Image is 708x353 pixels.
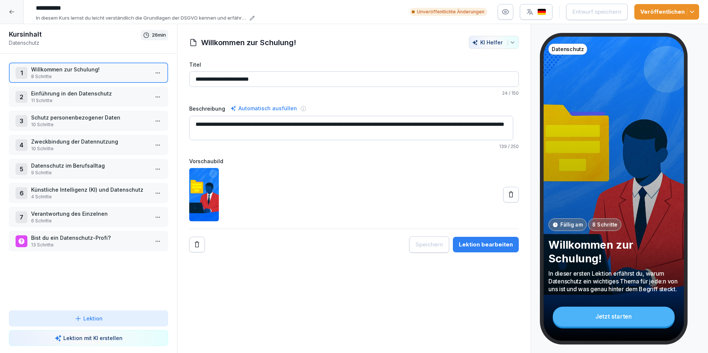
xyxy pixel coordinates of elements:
p: 11 Schritte [31,97,149,104]
button: Lektion mit KI erstellen [9,330,168,346]
label: Titel [189,61,519,68]
p: Datenschutz [9,39,141,47]
button: Lektion [9,310,168,326]
p: Schutz personenbezogener Daten [31,114,149,121]
p: Künstliche Intelligenz (KI) und Datenschutz [31,186,149,194]
div: Entwurf speichern [572,8,621,16]
p: 8 Schritte [592,221,618,228]
p: Bist du ein Datenschutz-Profi? [31,234,149,242]
p: Willkommen zur Schulung! [548,238,679,265]
div: 3 [16,115,27,127]
p: Lektion [83,315,103,322]
div: 4 [16,139,27,151]
h1: Kursinhalt [9,30,141,39]
p: 9 Schritte [31,169,149,176]
p: 13 Schritte [31,242,149,248]
p: 4 Schritte [31,194,149,200]
button: KI Helfer [469,36,519,49]
p: 10 Schritte [31,145,149,152]
div: 7Verantwortung des Einzelnen6 Schritte [9,207,168,227]
p: Fällig am [560,221,583,228]
label: Beschreibung [189,105,225,112]
div: 2Einführung in den Datenschutz11 Schritte [9,87,168,107]
div: 4Zweckbindung der Datennutzung10 Schritte [9,135,168,155]
div: Bist du ein Datenschutz-Profi?13 Schritte [9,231,168,251]
div: Speichern [415,241,443,249]
p: / 250 [189,143,519,150]
p: In dieser ersten Lektion erfährst du, warum Datenschutz ein wichtiges Thema für jede:n von uns is... [548,269,679,293]
button: Remove [189,237,205,252]
div: Lektion bearbeiten [459,241,513,249]
div: Automatisch ausfüllen [229,104,298,113]
button: Speichern [409,236,449,253]
button: Veröffentlichen [634,4,699,20]
button: Lektion bearbeiten [453,237,519,252]
div: 5 [16,163,27,175]
div: Veröffentlichen [640,8,693,16]
img: j2el9o86udhr8uan64n0lli6.png [189,168,219,221]
p: In diesem Kurs lernst du leicht verständlich die Grundlagen der DSGVO kennen und erfährst, wie du... [36,14,247,22]
div: 2 [16,91,27,103]
div: 5Datenschutz im Berufsalltag9 Schritte [9,159,168,179]
p: Unveröffentlichte Änderungen [417,9,484,15]
img: de.svg [537,9,546,16]
p: Lektion mit KI erstellen [63,334,123,342]
p: Willkommen zur Schulung! [31,65,149,73]
div: 3Schutz personenbezogener Daten10 Schritte [9,111,168,131]
div: KI Helfer [472,39,515,46]
button: Entwurf speichern [566,4,628,20]
p: 10 Schritte [31,121,149,128]
div: 6 [16,187,27,199]
label: Vorschaubild [189,157,519,165]
p: Datenschutz [552,46,584,53]
p: 8 Schritte [31,73,149,80]
p: Einführung in den Datenschutz [31,90,149,97]
p: Zweckbindung der Datennutzung [31,138,149,145]
p: Verantwortung des Einzelnen [31,210,149,218]
p: 26 min [152,31,166,39]
p: 6 Schritte [31,218,149,224]
div: 7 [16,211,27,223]
span: 24 [502,90,508,96]
span: 139 [499,144,507,149]
div: 6Künstliche Intelligenz (KI) und Datenschutz4 Schritte [9,183,168,203]
h1: Willkommen zur Schulung! [201,37,296,48]
div: 1Willkommen zur Schulung!8 Schritte [9,63,168,83]
div: 1 [16,67,27,79]
p: Datenschutz im Berufsalltag [31,162,149,169]
div: Jetzt starten [553,307,675,327]
p: / 150 [189,90,519,97]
